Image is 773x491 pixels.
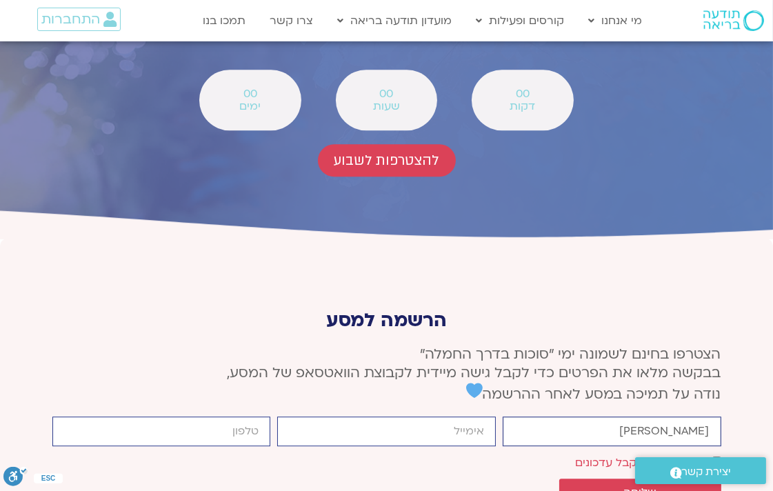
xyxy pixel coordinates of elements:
p: הצטרפו בחינם לשמונה ימי ״סוכות בדרך החמלה״ [52,345,721,403]
label: אני מעוניינ/ת לקבל עדכונים [575,455,709,470]
span: להצטרפות לשבוע [334,152,439,168]
span: יצירת קשר [682,463,732,481]
p: הרשמה למסע [52,310,721,331]
span: 00 [490,88,555,100]
input: אימייל [277,417,496,446]
span: 00 [354,88,419,100]
a: מועדון תודעה בריאה [330,8,459,34]
a: צרו קשר [263,8,320,34]
img: תודעה בריאה [703,10,764,31]
img: 💙 [466,382,483,399]
input: שם פרטי [503,417,721,446]
span: התחברות [41,12,100,27]
a: יצירת קשר [635,457,766,484]
span: בבקשה מלאו את הפרטים כדי לקבל גישה מיידית לקבוצת הוואטסאפ של המסע, [228,363,721,382]
a: התחברות [37,8,121,31]
a: להצטרפות לשבוע [318,144,456,177]
span: ימים [217,100,283,112]
a: מי אנחנו [581,8,649,34]
span: נודה על תמיכה במסע לאחר ההרשמה [466,385,721,403]
a: תמכו בנו [196,8,252,34]
input: מותר להשתמש רק במספרים ותווי טלפון (#, -, *, וכו'). [52,417,271,446]
span: 00 [217,88,283,100]
a: קורסים ופעילות [469,8,571,34]
span: דקות [490,100,555,112]
span: שעות [354,100,419,112]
